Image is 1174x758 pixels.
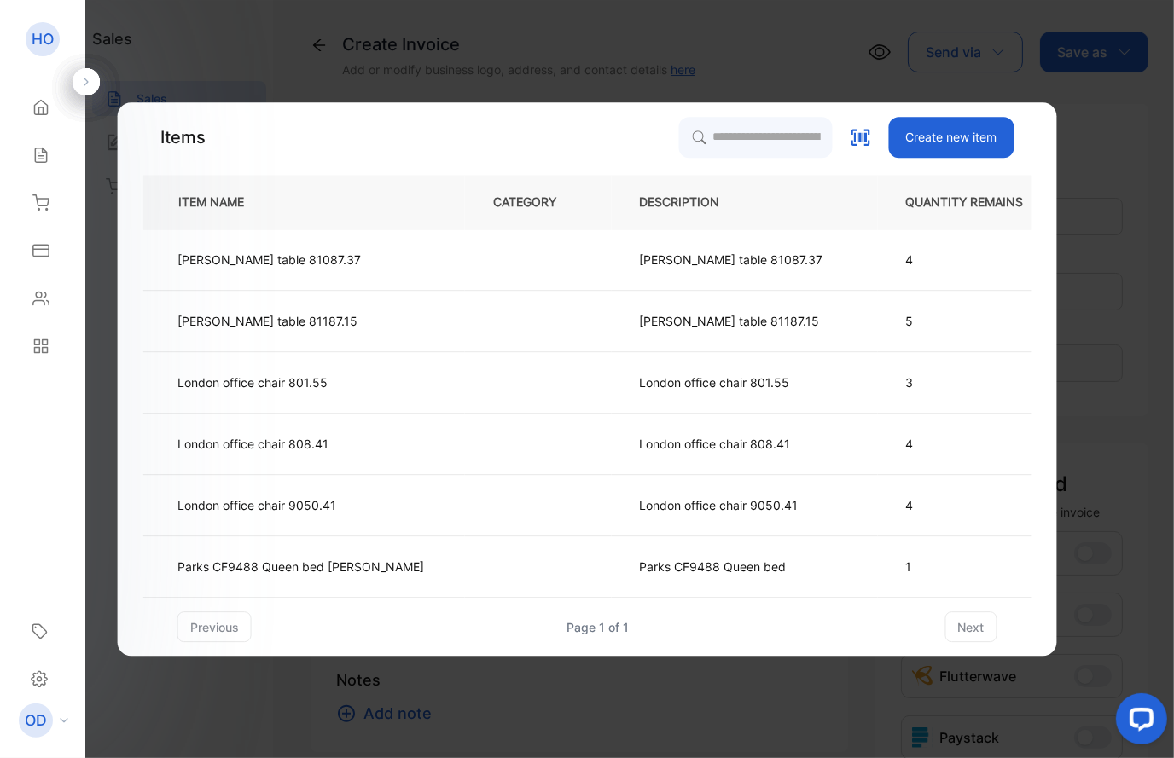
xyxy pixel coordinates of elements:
p: 4 [906,435,1051,453]
iframe: LiveChat chat widget [1102,686,1174,758]
p: ITEM NAME [171,193,271,211]
p: London office chair 801.55 [177,373,328,391]
p: [PERSON_NAME] table 81187.15 [640,312,820,330]
p: Parks CF9488 Queen bed [640,558,787,576]
p: OD [25,709,47,732]
p: Parks CF9488 Queen bed [PERSON_NAME] [177,558,424,576]
p: 4 [906,251,1051,269]
p: 3 [906,373,1051,391]
p: 4 [906,496,1051,514]
button: next [944,611,997,642]
p: 5 [906,312,1051,330]
button: previous [177,611,252,642]
p: London office chair 808.41 [640,435,791,453]
p: DESCRIPTION [640,193,747,211]
p: HO [32,28,54,50]
p: [PERSON_NAME] table 81087.37 [640,251,823,269]
div: Page 1 of 1 [567,618,629,636]
p: London office chair 9050.41 [640,496,799,514]
p: London office chair 808.41 [177,435,328,453]
p: [PERSON_NAME] table 81187.15 [177,312,357,330]
p: [PERSON_NAME] table 81087.37 [177,251,361,269]
p: London office chair 9050.41 [177,496,336,514]
p: CATEGORY [493,193,584,211]
p: London office chair 801.55 [640,373,790,391]
p: 1 [906,558,1051,576]
p: Items [160,124,206,150]
p: QUANTITY REMAINS [906,193,1051,211]
button: Create new item [888,117,1014,158]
